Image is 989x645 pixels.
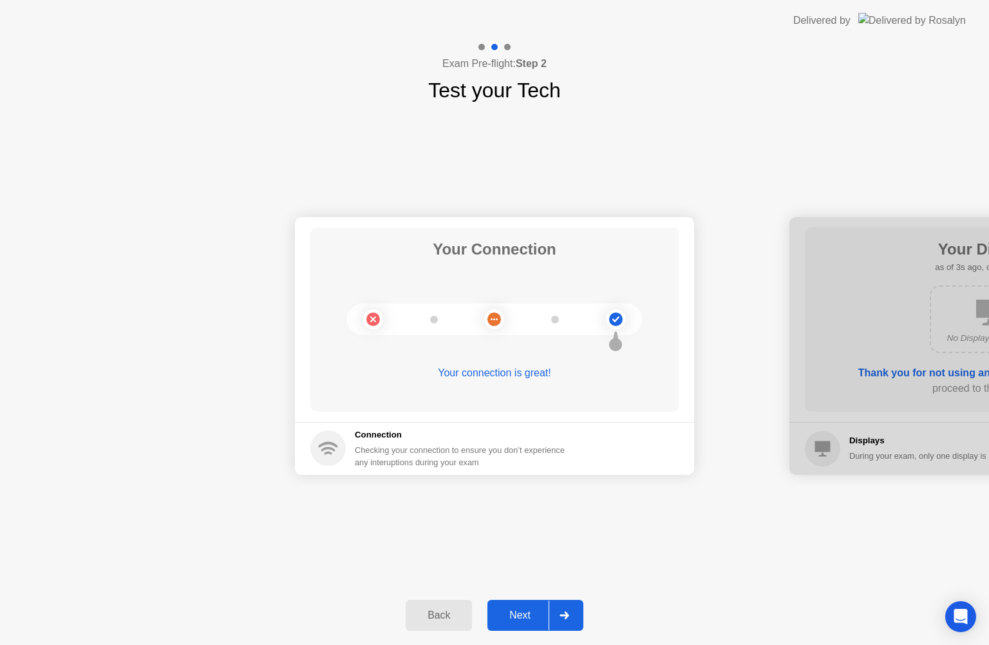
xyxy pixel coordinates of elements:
[858,13,966,28] img: Delivered by Rosalyn
[355,444,572,468] div: Checking your connection to ensure you don’t experience any interuptions during your exam
[793,13,851,28] div: Delivered by
[310,365,679,381] div: Your connection is great!
[516,58,547,69] b: Step 2
[428,75,561,106] h1: Test your Tech
[945,601,976,632] div: Open Intercom Messenger
[491,610,549,621] div: Next
[410,610,468,621] div: Back
[433,238,556,261] h1: Your Connection
[355,428,572,441] h5: Connection
[406,600,472,631] button: Back
[442,56,547,72] h4: Exam Pre-flight:
[487,600,583,631] button: Next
